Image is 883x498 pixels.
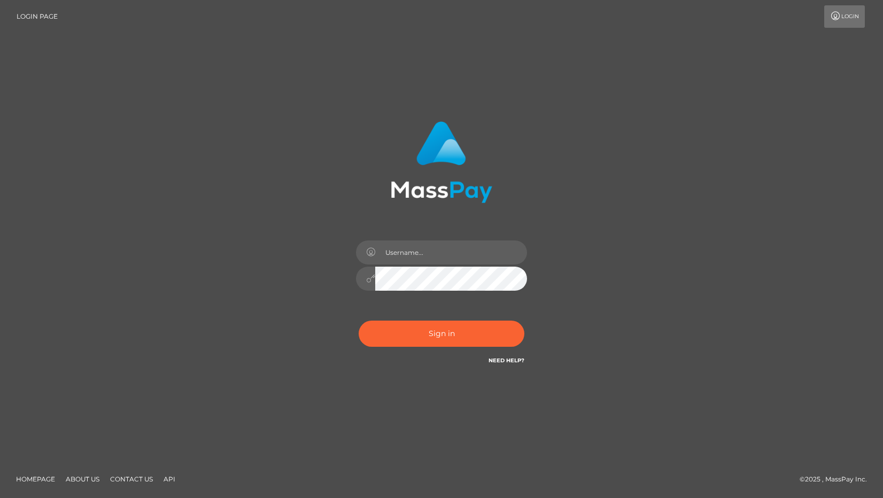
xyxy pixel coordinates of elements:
a: Need Help? [489,357,524,364]
a: Login Page [17,5,58,28]
a: About Us [61,471,104,487]
a: API [159,471,180,487]
a: Contact Us [106,471,157,487]
button: Sign in [359,321,524,347]
a: Homepage [12,471,59,487]
img: MassPay Login [391,121,492,203]
div: © 2025 , MassPay Inc. [800,473,875,485]
input: Username... [375,240,527,264]
a: Login [824,5,865,28]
